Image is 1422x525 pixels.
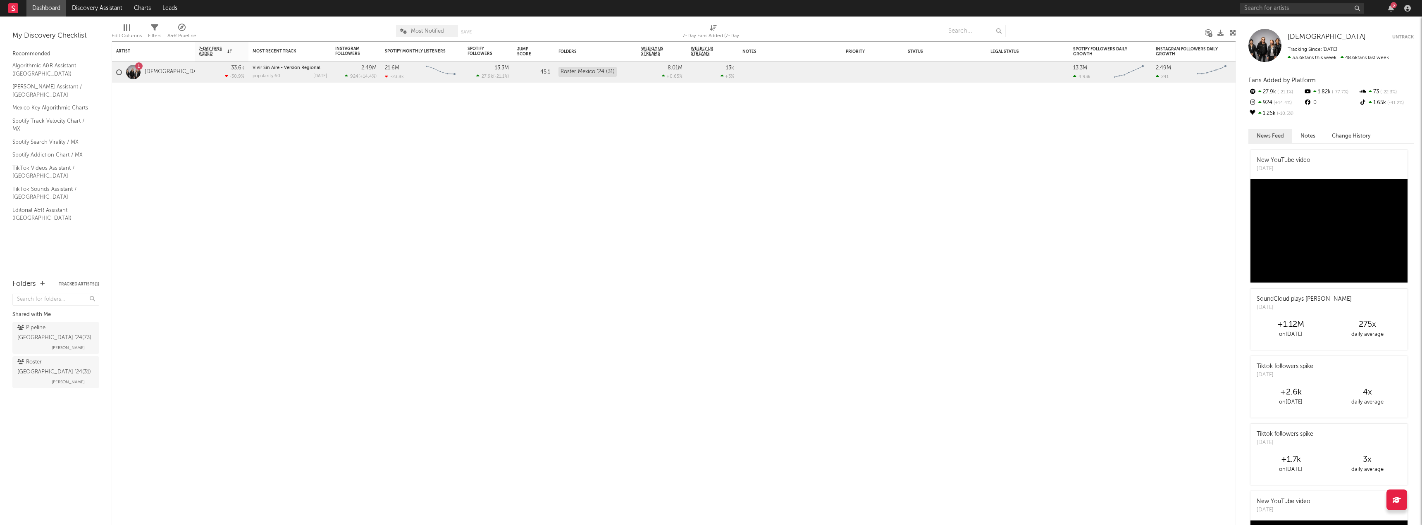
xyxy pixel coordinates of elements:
div: Folders [12,279,36,289]
div: Pipeline [GEOGRAPHIC_DATA] '24 ( 73 ) [17,323,92,343]
div: daily average [1329,397,1405,407]
div: New YouTube video [1257,497,1310,506]
div: Edit Columns [112,31,142,41]
div: 13k [726,65,734,71]
button: Change History [1324,129,1379,143]
span: 27.9k [482,74,493,79]
div: Spotify Followers [468,46,496,56]
div: Recommended [12,49,99,59]
span: -22.3 % [1379,90,1397,95]
div: [DATE] [1257,439,1313,447]
input: Search... [944,25,1006,37]
div: Filters [148,31,161,41]
span: Fans Added by Platform [1248,77,1316,83]
div: [DATE] [313,74,327,78]
div: -23.8k [385,74,404,79]
div: -30.9 % [225,74,244,79]
div: 7-Day Fans Added (7-Day Fans Added) [682,21,744,45]
a: Mexico Key Algorithmic Charts [12,103,91,112]
div: Roster [GEOGRAPHIC_DATA] '24 ( 31 ) [17,357,92,377]
div: Tiktok followers spike [1257,430,1313,439]
div: +1.7k [1253,455,1329,465]
div: +3 % [721,74,734,79]
div: ( ) [476,74,509,79]
span: Weekly UK Streams [691,46,722,56]
div: 8.01M [668,65,682,71]
a: TikTok Videos Assistant / [GEOGRAPHIC_DATA] [12,164,91,181]
div: Folders [558,49,620,54]
div: 45.1 [517,67,550,77]
div: 4 x [1329,387,1405,397]
a: Algorithmic A&R Assistant ([GEOGRAPHIC_DATA]) [12,61,91,78]
div: 13.3M [495,65,509,71]
div: Status [908,49,962,54]
div: Spotify Monthly Listeners [385,49,447,54]
span: Most Notified [411,29,444,34]
div: on [DATE] [1253,330,1329,340]
div: 2.49M [1156,65,1171,71]
button: 3 [1388,5,1394,12]
div: Roster Mexico '24 (31) [558,67,617,77]
div: daily average [1329,465,1405,475]
span: 33.6k fans this week [1288,55,1336,60]
button: Save [461,30,472,34]
span: +14.4 % [1272,101,1292,105]
a: Vivir Sin Aire - Versión Regional [253,66,320,70]
span: Tracking Since: [DATE] [1288,47,1337,52]
div: Priority [846,49,879,54]
div: Shared with Me [12,310,99,320]
div: Notes [742,49,825,54]
a: [DEMOGRAPHIC_DATA] [1288,33,1366,41]
span: [PERSON_NAME] [52,377,85,387]
div: Edit Columns [112,21,142,45]
div: 7-Day Fans Added (7-Day Fans Added) [682,31,744,41]
div: SoundCloud plays [PERSON_NAME] [1257,295,1352,304]
div: Jump Score [517,47,538,57]
div: 1.65k [1359,97,1414,108]
span: 7-Day Fans Added [199,46,225,56]
a: Roster [GEOGRAPHIC_DATA] '24(31)[PERSON_NAME] [12,356,99,388]
svg: Chart title [1110,62,1148,83]
span: [DEMOGRAPHIC_DATA] [1288,33,1366,40]
div: 73 [1359,87,1414,97]
div: Artist [116,49,178,54]
div: 4.93k [1073,74,1090,79]
div: 33.6k [231,65,244,71]
button: News Feed [1248,129,1292,143]
div: +2.6k [1253,387,1329,397]
div: [DATE] [1257,165,1310,173]
div: [DATE] [1257,506,1310,514]
div: popularity: 60 [253,74,280,78]
div: New YouTube video [1257,156,1310,165]
div: +1.12M [1253,320,1329,330]
span: -41.2 % [1386,101,1404,105]
div: A&R Pipeline [167,21,196,45]
div: Spotify Followers Daily Growth [1073,47,1135,57]
svg: Chart title [1193,62,1230,83]
input: Search for folders... [12,294,99,306]
div: ( ) [345,74,377,79]
div: on [DATE] [1253,397,1329,407]
a: [PERSON_NAME] Assistant / [GEOGRAPHIC_DATA] [12,82,91,99]
div: on [DATE] [1253,465,1329,475]
div: Instagram Followers [335,46,364,56]
span: 48.6k fans last week [1288,55,1389,60]
a: Pipeline [GEOGRAPHIC_DATA] '24(73)[PERSON_NAME] [12,322,99,354]
button: Tracked Artists(1) [59,282,99,286]
div: 13.3M [1073,65,1087,71]
div: Most Recent Track [253,49,315,54]
span: -77.7 % [1331,90,1348,95]
div: 241 [1156,74,1169,79]
span: Weekly US Streams [641,46,670,56]
div: Vivir Sin Aire - Versión Regional [253,66,327,70]
a: TikTok Sounds Assistant / [GEOGRAPHIC_DATA] [12,185,91,202]
a: Editorial A&R Assistant ([GEOGRAPHIC_DATA]) [12,206,91,223]
span: 924 [350,74,358,79]
a: Spotify Track Velocity Chart / MX [12,116,91,133]
div: 3 x [1329,455,1405,465]
div: Legal Status [990,49,1044,54]
input: Search for artists [1240,3,1364,14]
svg: Chart title [422,62,459,83]
button: Notes [1292,129,1324,143]
span: -21.1 % [1276,90,1293,95]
